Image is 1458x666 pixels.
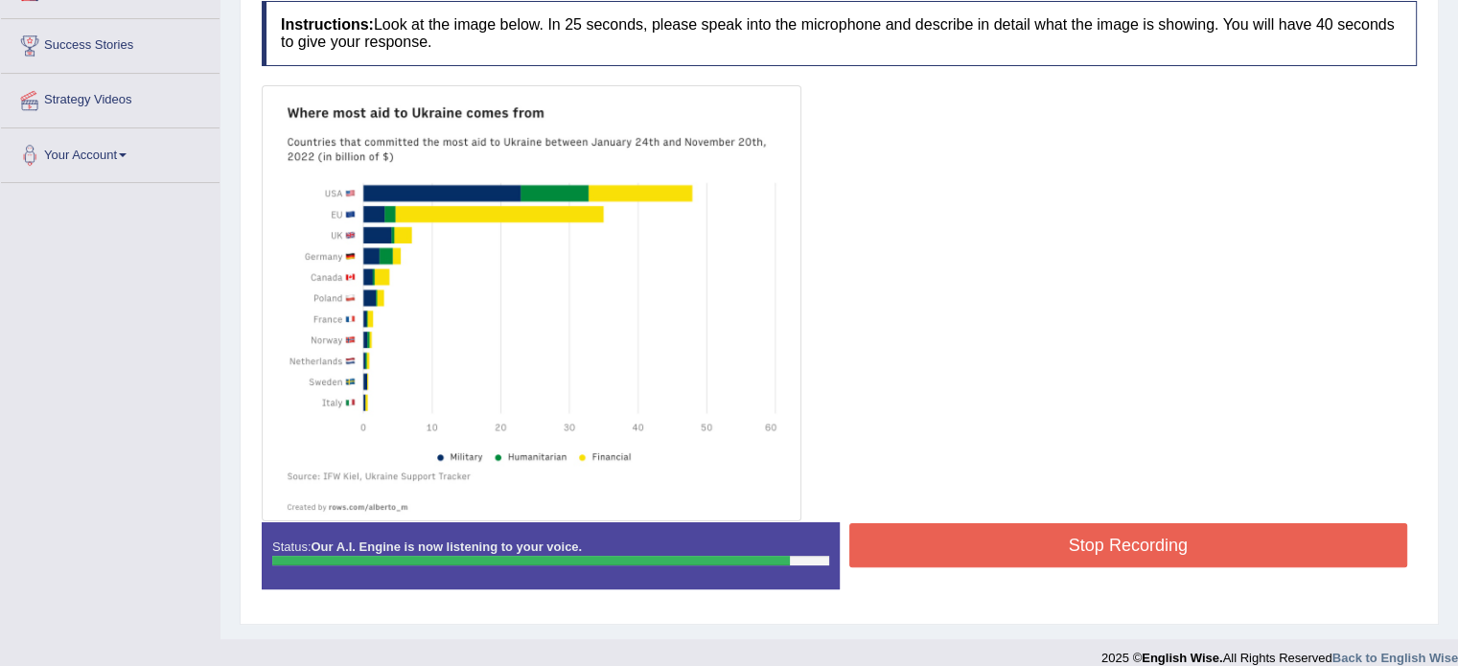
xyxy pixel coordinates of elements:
b: Instructions: [281,16,374,33]
a: Your Account [1,128,220,176]
a: Strategy Videos [1,74,220,122]
strong: Our A.I. Engine is now listening to your voice. [311,540,582,554]
div: Status: [262,522,840,589]
a: Success Stories [1,19,220,67]
h4: Look at the image below. In 25 seconds, please speak into the microphone and describe in detail w... [262,1,1417,65]
button: Stop Recording [849,523,1408,567]
a: Back to English Wise [1332,651,1458,665]
strong: English Wise. [1142,651,1222,665]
